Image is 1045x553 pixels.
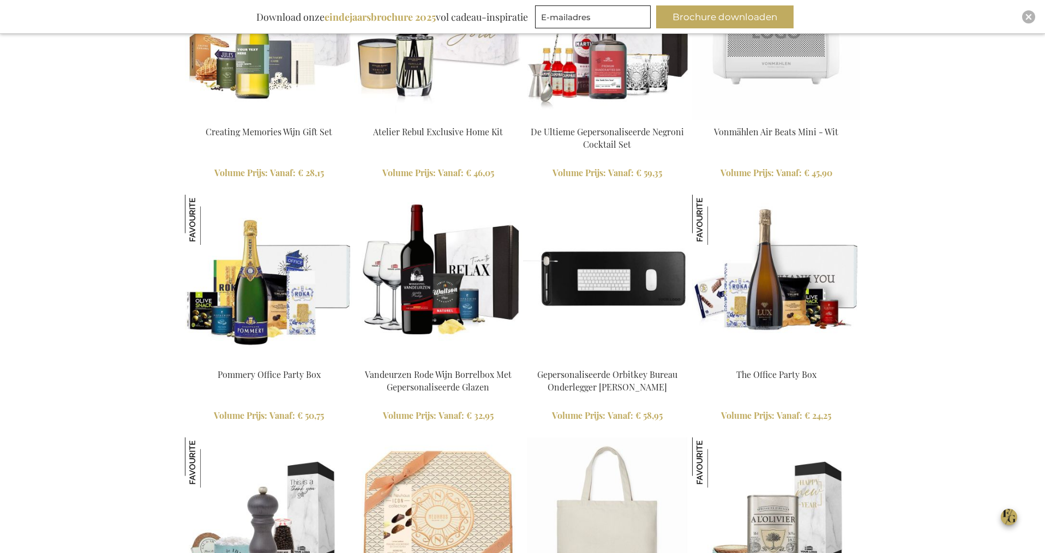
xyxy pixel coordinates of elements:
[325,10,436,23] b: eindejaarsbrochure 2025
[185,195,353,363] img: Pommery Office Party Box
[523,167,691,179] a: Volume Prijs: Vanaf € 59,35
[382,167,436,178] span: Volume Prijs:
[692,355,860,365] a: The Office Party Box The Office Party Box
[608,410,633,421] span: Vanaf
[373,126,503,137] a: Atelier Rebul Exclusive Home Kit
[776,167,802,178] span: Vanaf
[656,5,794,28] button: Brochure downloaden
[185,195,235,245] img: Pommery Office Party Box
[535,5,654,32] form: marketing offers and promotions
[297,410,324,421] span: € 50,75
[608,167,634,178] span: Vanaf
[383,410,436,421] span: Volume Prijs:
[720,167,774,178] span: Volume Prijs:
[218,369,321,380] a: Pommery Office Party Box
[636,167,662,178] span: € 59,35
[635,410,663,421] span: € 58,95
[523,355,691,365] a: Gepersonaliseerde Orbitkey Bureau Onderlegger Slim - Zwart
[354,195,522,363] img: Vandeurzen Rode Wijn Borrelbox Met Gepersonaliseerde Glazen
[531,126,684,150] a: De Ultieme Gepersonaliseerde Negroni Cocktail Set
[804,410,831,421] span: € 24,25
[552,410,605,421] span: Volume Prijs:
[251,5,533,28] div: Download onze vol cadeau-inspiratie
[721,410,774,421] span: Volume Prijs:
[185,355,353,365] a: Pommery Office Party Box Pommery Office Party Box
[365,369,512,393] a: Vandeurzen Rode Wijn Borrelbox Met Gepersonaliseerde Glazen
[523,112,691,123] a: The Ultimate Personalized Negroni Cocktail Set De Ultieme Gepersonaliseerde Negroni Cocktail Set
[354,410,522,422] a: Volume Prijs: Vanaf € 32,95
[214,410,267,421] span: Volume Prijs:
[692,112,860,123] a: Vonmahlen Air Beats Mini
[298,167,324,178] span: € 28,15
[439,410,464,421] span: Vanaf
[206,126,332,137] a: Creating Memories Wijn Gift Set
[269,410,295,421] span: Vanaf
[354,167,522,179] a: Volume Prijs: Vanaf € 46,05
[466,167,494,178] span: € 46,05
[1025,14,1032,20] img: Close
[736,369,816,380] a: The Office Party Box
[692,437,742,488] img: Culinaire Olijfolie & Zout Set
[692,410,860,422] a: Volume Prijs: Vanaf € 24,25
[354,112,522,123] a: Atelier Rebul Exclusive Home Kit
[185,112,353,123] a: Personalised White Wine
[185,167,353,179] a: Volume Prijs: Vanaf € 28,15
[552,167,606,178] span: Volume Prijs:
[692,195,742,245] img: The Office Party Box
[1022,10,1035,23] div: Close
[466,410,494,421] span: € 32,95
[714,126,838,137] a: Vonmählen Air Beats Mini - Wit
[185,437,235,488] img: Culinaire Peper & Zout Gift Box
[354,355,522,365] a: Vandeurzen Rode Wijn Borrelbox Met Gepersonaliseerde Glazen
[214,167,268,178] span: Volume Prijs:
[777,410,802,421] span: Vanaf
[523,410,691,422] a: Volume Prijs: Vanaf € 58,95
[692,195,860,363] img: The Office Party Box
[535,5,651,28] input: E-mailadres
[185,410,353,422] a: Volume Prijs: Vanaf € 50,75
[537,369,677,393] a: Gepersonaliseerde Orbitkey Bureau Onderlegger [PERSON_NAME]
[804,167,832,178] span: € 45,90
[270,167,296,178] span: Vanaf
[523,195,691,363] img: Gepersonaliseerde Orbitkey Bureau Onderlegger Slim - Zwart
[438,167,464,178] span: Vanaf
[692,167,860,179] a: Volume Prijs: Vanaf € 45,90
